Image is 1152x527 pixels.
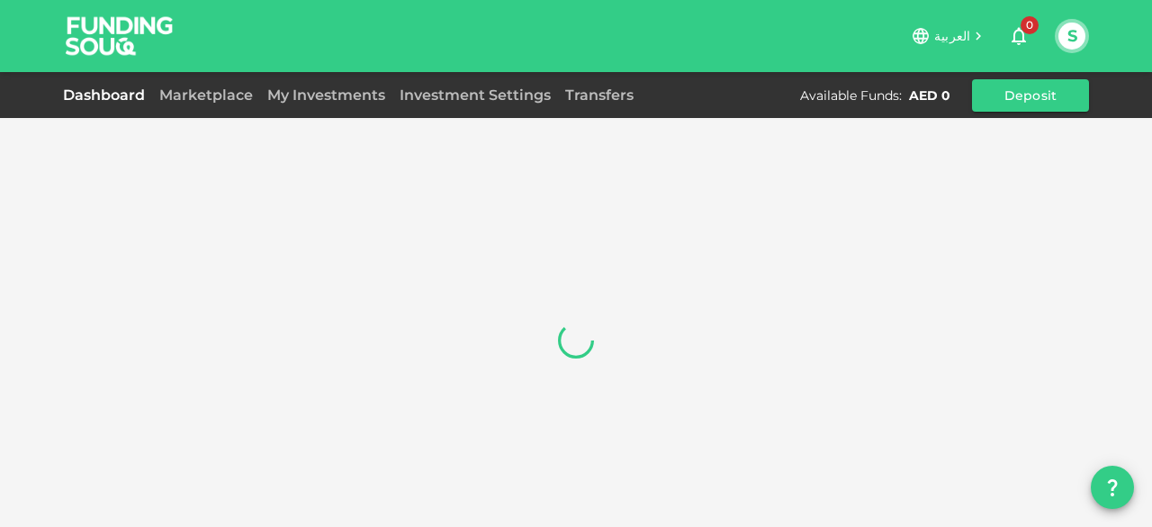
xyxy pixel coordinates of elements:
[934,28,970,44] span: العربية
[800,86,902,104] div: Available Funds :
[909,86,950,104] div: AED 0
[1058,23,1085,50] button: S
[1001,18,1037,54] button: 0
[152,86,260,104] a: Marketplace
[972,79,1089,112] button: Deposit
[558,86,641,104] a: Transfers
[1091,466,1134,509] button: question
[260,86,392,104] a: My Investments
[392,86,558,104] a: Investment Settings
[63,86,152,104] a: Dashboard
[1021,16,1039,34] span: 0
